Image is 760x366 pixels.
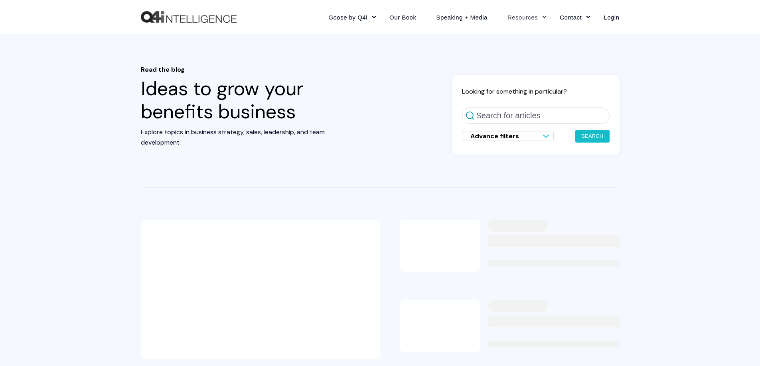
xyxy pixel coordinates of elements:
h2: Looking for something in particular? [462,87,610,96]
span: Read the blog [141,66,360,73]
img: Q4intelligence, LLC logo [141,11,237,23]
a: Back to Home [141,11,237,23]
input: Search for articles [462,108,610,124]
span: Explore topics in business strategy, sales, leadership, and team development. [141,128,325,147]
span: Advance filters [470,132,519,140]
button: Search [575,130,610,143]
h1: Ideas to grow your benefits business [141,66,360,123]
